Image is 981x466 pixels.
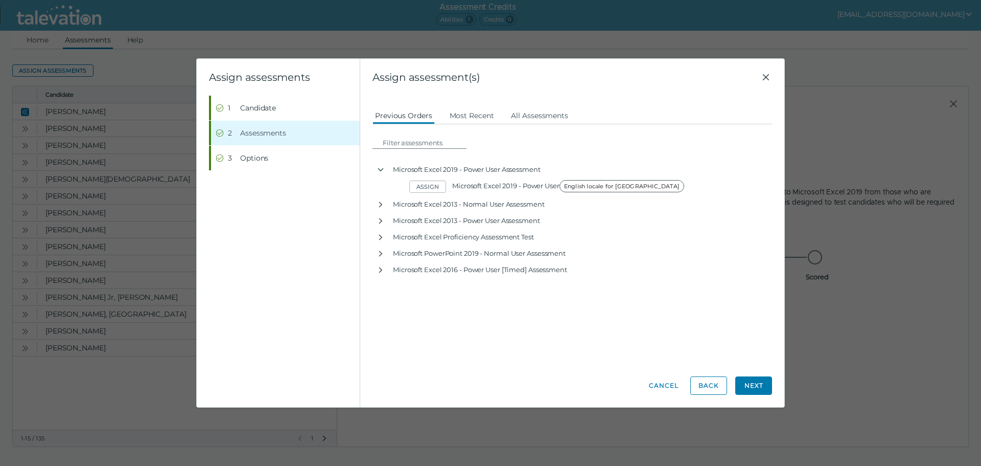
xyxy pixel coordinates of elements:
div: Microsoft Excel 2013 - Normal User Assessment [389,196,772,212]
clr-wizard-title: Assign assessments [209,71,310,83]
button: Previous Orders [372,106,435,124]
button: Completed [211,121,360,145]
button: All Assessments [508,106,571,124]
button: Completed [211,146,360,170]
button: Cancel [645,376,682,395]
input: Filter assessments [379,137,466,149]
span: Assessments [240,128,286,138]
cds-icon: Completed [216,154,224,162]
span: Microsoft Excel 2019 - Power User [452,182,687,190]
span: English locale for [GEOGRAPHIC_DATA] [559,180,684,192]
div: Microsoft Excel 2019 - Power User Assessment [389,161,772,177]
span: Assign assessment(s) [372,71,760,83]
button: Close [760,71,772,83]
cds-icon: Completed [216,129,224,137]
cds-icon: Completed [216,104,224,112]
div: Microsoft Excel 2013 - Power User Assessment [389,212,772,229]
div: Microsoft Excel Proficiency Assessment Test [389,229,772,245]
button: Assign [409,181,446,193]
span: Options [240,153,268,163]
button: Next [735,376,772,395]
div: Microsoft Excel 2016 - Power User [Timed] Assessment [389,261,772,278]
div: 1 [228,103,236,113]
button: Completed [211,96,360,120]
button: Most Recent [447,106,497,124]
nav: Wizard steps [209,96,360,170]
button: Back [690,376,727,395]
div: 3 [228,153,236,163]
span: Candidate [240,103,276,113]
div: 2 [228,128,236,138]
div: Microsoft PowerPoint 2019 - Normal User Assessment [389,245,772,261]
